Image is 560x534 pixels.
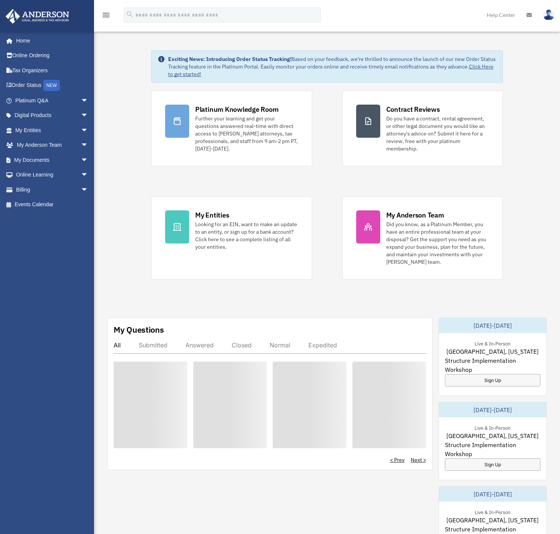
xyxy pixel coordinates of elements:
[543,9,554,20] img: User Pic
[168,63,493,78] a: Click Here to get started!
[43,80,60,91] div: NEW
[439,318,546,333] div: [DATE]-[DATE]
[469,423,516,431] div: Live & In-Person
[126,10,134,18] i: search
[5,33,96,48] a: Home
[5,197,100,212] a: Events Calendar
[151,196,312,280] a: My Entities Looking for an EIN, want to make an update to an entity, or sign up for a bank accoun...
[102,11,111,20] i: menu
[270,341,290,349] div: Normal
[5,138,100,153] a: My Anderson Teamarrow_drop_down
[445,374,540,386] a: Sign Up
[342,196,503,280] a: My Anderson Team Did you know, as a Platinum Member, you have an entire professional team at your...
[81,182,96,198] span: arrow_drop_down
[81,167,96,183] span: arrow_drop_down
[445,440,540,458] span: Structure Implementation Workshop
[168,56,291,62] strong: Exciting News: Introducing Order Status Tracking!
[5,182,100,197] a: Billingarrow_drop_down
[439,487,546,502] div: [DATE]-[DATE]
[445,458,540,471] a: Sign Up
[195,221,298,251] div: Looking for an EIN, want to make an update to an entity, or sign up for a bank account? Click her...
[469,508,516,516] div: Live & In-Person
[114,324,164,335] div: My Questions
[81,93,96,108] span: arrow_drop_down
[195,210,229,220] div: My Entities
[446,516,539,525] span: [GEOGRAPHIC_DATA], [US_STATE]
[5,167,100,183] a: Online Learningarrow_drop_down
[386,221,489,266] div: Did you know, as a Platinum Member, you have an entire professional team at your disposal? Get th...
[390,456,405,464] a: < Prev
[5,93,100,108] a: Platinum Q&Aarrow_drop_down
[439,402,546,417] div: [DATE]-[DATE]
[114,341,121,349] div: All
[308,341,337,349] div: Expedited
[5,48,100,63] a: Online Ordering
[386,210,444,220] div: My Anderson Team
[168,55,496,78] div: Based on your feedback, we're thrilled to announce the launch of our new Order Status Tracking fe...
[5,108,100,123] a: Digital Productsarrow_drop_down
[232,341,252,349] div: Closed
[5,63,100,78] a: Tax Organizers
[446,431,539,440] span: [GEOGRAPHIC_DATA], [US_STATE]
[342,91,503,166] a: Contract Reviews Do you have a contract, rental agreement, or other legal document you would like...
[445,356,540,374] span: Structure Implementation Workshop
[5,123,100,138] a: My Entitiesarrow_drop_down
[386,115,489,152] div: Do you have a contract, rental agreement, or other legal document you would like an attorney's ad...
[195,115,298,152] div: Further your learning and get your questions answered real-time with direct access to [PERSON_NAM...
[3,9,71,24] img: Anderson Advisors Platinum Portal
[185,341,214,349] div: Answered
[151,91,312,166] a: Platinum Knowledge Room Further your learning and get your questions answered real-time with dire...
[446,347,539,356] span: [GEOGRAPHIC_DATA], [US_STATE]
[411,456,426,464] a: Next >
[195,105,279,114] div: Platinum Knowledge Room
[386,105,440,114] div: Contract Reviews
[81,138,96,153] span: arrow_drop_down
[81,123,96,138] span: arrow_drop_down
[139,341,167,349] div: Submitted
[5,78,100,93] a: Order StatusNEW
[469,339,516,347] div: Live & In-Person
[5,152,100,167] a: My Documentsarrow_drop_down
[81,152,96,168] span: arrow_drop_down
[81,108,96,123] span: arrow_drop_down
[102,13,111,20] a: menu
